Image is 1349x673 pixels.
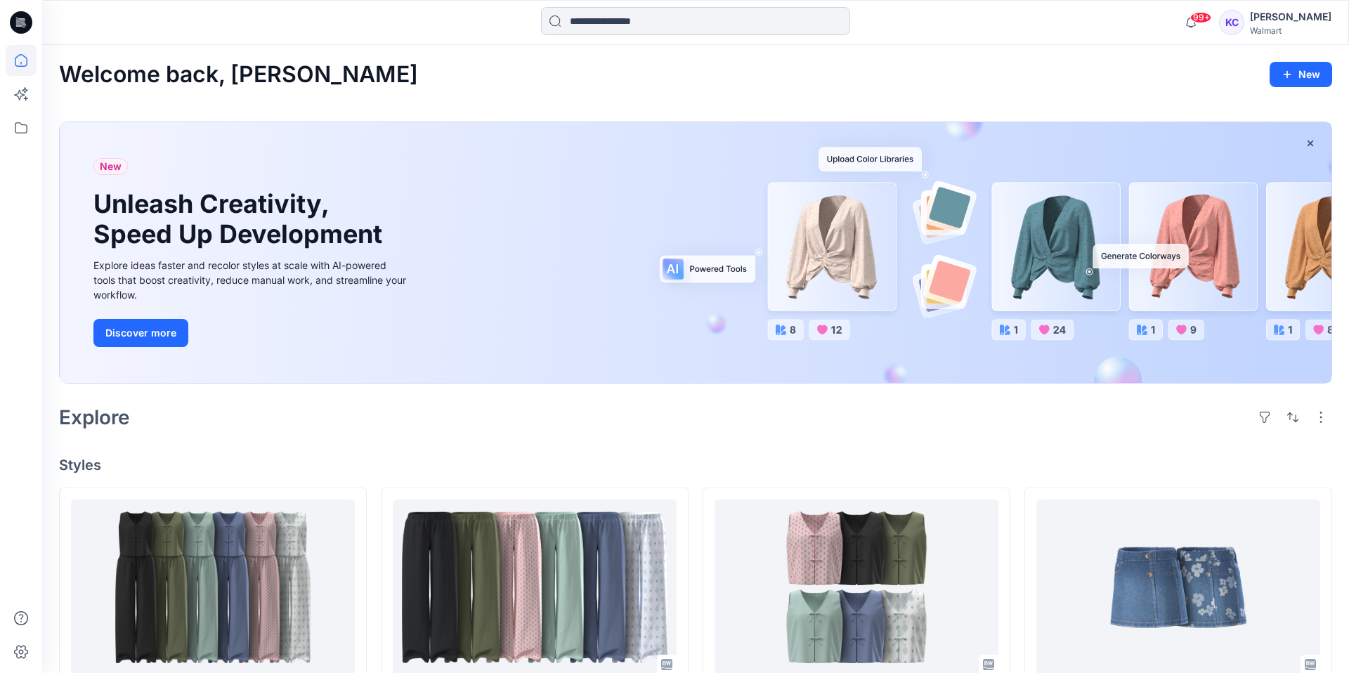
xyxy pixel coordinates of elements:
[93,189,389,249] h1: Unleash Creativity, Speed Up Development
[1190,12,1211,23] span: 99+
[100,158,122,175] span: New
[93,319,410,347] a: Discover more
[1250,25,1331,36] div: Walmart
[59,62,418,88] h2: Welcome back, [PERSON_NAME]
[93,319,188,347] button: Discover more
[93,258,410,302] div: Explore ideas faster and recolor styles at scale with AI-powered tools that boost creativity, red...
[1250,8,1331,25] div: [PERSON_NAME]
[1270,62,1332,87] button: New
[1219,10,1244,35] div: KC
[59,457,1332,473] h4: Styles
[59,406,130,429] h2: Explore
